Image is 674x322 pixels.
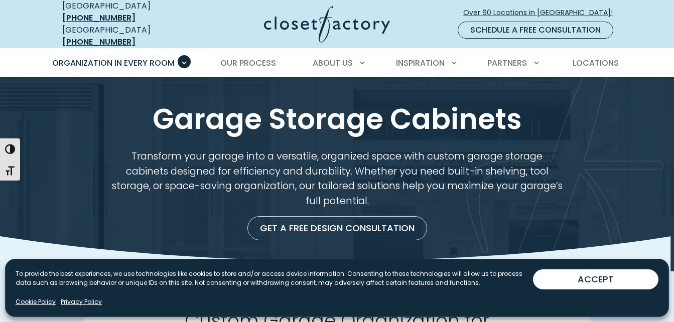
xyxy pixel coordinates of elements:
[16,297,56,306] a: Cookie Policy
[60,101,614,137] h1: Garage Storage Cabinets
[313,57,353,69] span: About Us
[62,36,136,48] a: [PHONE_NUMBER]
[533,269,658,289] button: ACCEPT
[107,149,567,208] p: Transform your garage into a versatile, organized space with custom garage storage cabinets desig...
[573,57,619,69] span: Locations
[16,269,533,287] p: To provide the best experiences, we use technologies like cookies to store and/or access device i...
[220,57,276,69] span: Our Process
[264,6,390,43] img: Closet Factory Logo
[463,8,621,18] span: Over 60 Locations in [GEOGRAPHIC_DATA]!
[487,57,527,69] span: Partners
[62,12,136,24] a: [PHONE_NUMBER]
[62,24,185,48] div: [GEOGRAPHIC_DATA]
[463,4,621,22] a: Over 60 Locations in [GEOGRAPHIC_DATA]!
[52,57,175,69] span: Organization in Every Room
[247,216,427,240] a: Get a Free Design Consultation
[61,297,102,306] a: Privacy Policy
[396,57,445,69] span: Inspiration
[45,49,629,77] nav: Primary Menu
[458,22,613,39] a: Schedule a Free Consultation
